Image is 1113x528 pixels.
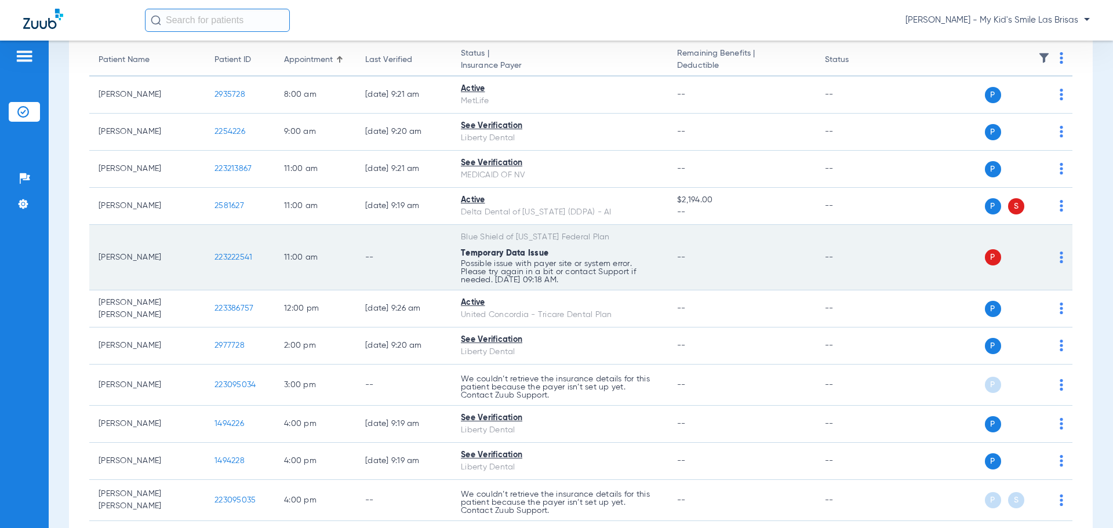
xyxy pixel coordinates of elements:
td: [DATE] 9:19 AM [356,406,452,443]
div: Active [461,83,659,95]
span: P [985,161,1001,177]
td: -- [816,77,894,114]
img: group-dot-blue.svg [1060,303,1063,314]
td: [DATE] 9:21 AM [356,151,452,188]
div: See Verification [461,412,659,424]
span: 223386757 [214,304,253,312]
td: 11:00 AM [275,225,356,290]
span: P [985,338,1001,354]
div: Liberty Dental [461,132,659,144]
span: [PERSON_NAME] - My Kid's Smile Las Brisas [905,14,1090,26]
td: -- [816,480,894,521]
td: [PERSON_NAME] [89,443,205,480]
span: P [985,492,1001,508]
span: P [985,301,1001,317]
span: P [985,87,1001,103]
div: United Concordia - Tricare Dental Plan [461,309,659,321]
img: Search Icon [151,15,161,26]
span: -- [677,304,686,312]
p: We couldn’t retrieve the insurance details for this patient because the payer isn’t set up yet. C... [461,490,659,515]
td: [PERSON_NAME] [89,365,205,406]
img: Zuub Logo [23,9,63,29]
th: Status [816,44,894,77]
img: group-dot-blue.svg [1060,126,1063,137]
img: group-dot-blue.svg [1060,340,1063,351]
span: 2977728 [214,341,245,349]
td: -- [816,365,894,406]
td: [DATE] 9:19 AM [356,188,452,225]
span: -- [677,341,686,349]
p: We couldn’t retrieve the insurance details for this patient because the payer isn’t set up yet. C... [461,375,659,399]
span: 2581627 [214,202,244,210]
div: See Verification [461,157,659,169]
td: -- [816,151,894,188]
img: group-dot-blue.svg [1060,455,1063,467]
span: S [1008,198,1024,214]
div: MEDICAID OF NV [461,169,659,181]
div: Appointment [284,54,333,66]
div: Active [461,194,659,206]
span: P [985,453,1001,469]
img: group-dot-blue.svg [1060,52,1063,64]
td: [PERSON_NAME] [89,406,205,443]
div: Patient ID [214,54,265,66]
span: -- [677,165,686,173]
div: See Verification [461,334,659,346]
span: Insurance Payer [461,60,659,72]
span: 223095035 [214,496,256,504]
td: [PERSON_NAME] [89,151,205,188]
div: Last Verified [365,54,412,66]
span: 1494228 [214,457,245,465]
img: group-dot-blue.svg [1060,163,1063,174]
div: Last Verified [365,54,442,66]
td: [PERSON_NAME] [89,114,205,151]
img: group-dot-blue.svg [1060,379,1063,391]
td: [DATE] 9:21 AM [356,77,452,114]
td: [DATE] 9:26 AM [356,290,452,327]
span: S [1008,492,1024,508]
img: filter.svg [1038,52,1050,64]
span: 223222541 [214,253,252,261]
td: [PERSON_NAME] [89,225,205,290]
span: -- [677,128,686,136]
span: -- [677,457,686,465]
td: [DATE] 9:20 AM [356,327,452,365]
td: 12:00 PM [275,290,356,327]
p: Possible issue with payer site or system error. Please try again in a bit or contact Support if n... [461,260,659,284]
div: MetLife [461,95,659,107]
span: P [985,249,1001,265]
img: group-dot-blue.svg [1060,418,1063,429]
div: Liberty Dental [461,424,659,436]
td: [PERSON_NAME] [PERSON_NAME] [89,290,205,327]
td: [PERSON_NAME] [PERSON_NAME] [89,480,205,521]
td: -- [816,225,894,290]
img: group-dot-blue.svg [1060,89,1063,100]
img: group-dot-blue.svg [1060,200,1063,212]
span: -- [677,381,686,389]
td: 9:00 AM [275,114,356,151]
td: -- [816,406,894,443]
div: Patient ID [214,54,251,66]
span: -- [677,420,686,428]
td: -- [816,290,894,327]
td: [PERSON_NAME] [89,77,205,114]
span: Deductible [677,60,806,72]
span: P [985,416,1001,432]
div: Appointment [284,54,347,66]
img: hamburger-icon [15,49,34,63]
td: -- [816,114,894,151]
td: [DATE] 9:20 AM [356,114,452,151]
span: Temporary Data Issue [461,249,548,257]
td: 3:00 PM [275,365,356,406]
td: 4:00 PM [275,443,356,480]
span: 223095034 [214,381,256,389]
td: -- [816,327,894,365]
th: Status | [452,44,668,77]
th: Remaining Benefits | [668,44,815,77]
iframe: Chat Widget [1055,472,1113,528]
td: 8:00 AM [275,77,356,114]
span: P [985,377,1001,393]
div: Delta Dental of [US_STATE] (DDPA) - AI [461,206,659,219]
span: -- [677,496,686,504]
